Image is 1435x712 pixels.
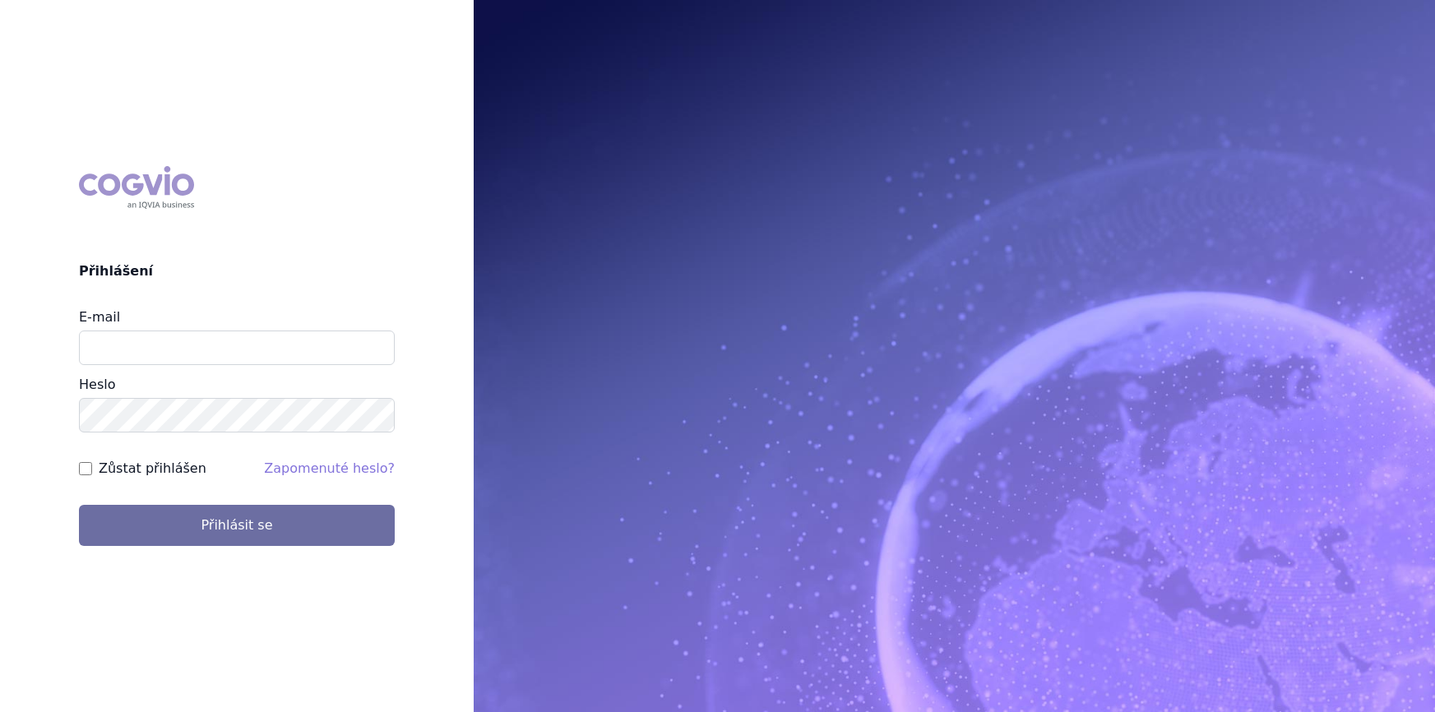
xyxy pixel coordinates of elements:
[264,460,395,476] a: Zapomenuté heslo?
[79,261,395,281] h2: Přihlášení
[79,377,115,392] label: Heslo
[99,459,206,479] label: Zůstat přihlášen
[79,505,395,546] button: Přihlásit se
[79,166,194,209] div: COGVIO
[79,309,120,325] label: E-mail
